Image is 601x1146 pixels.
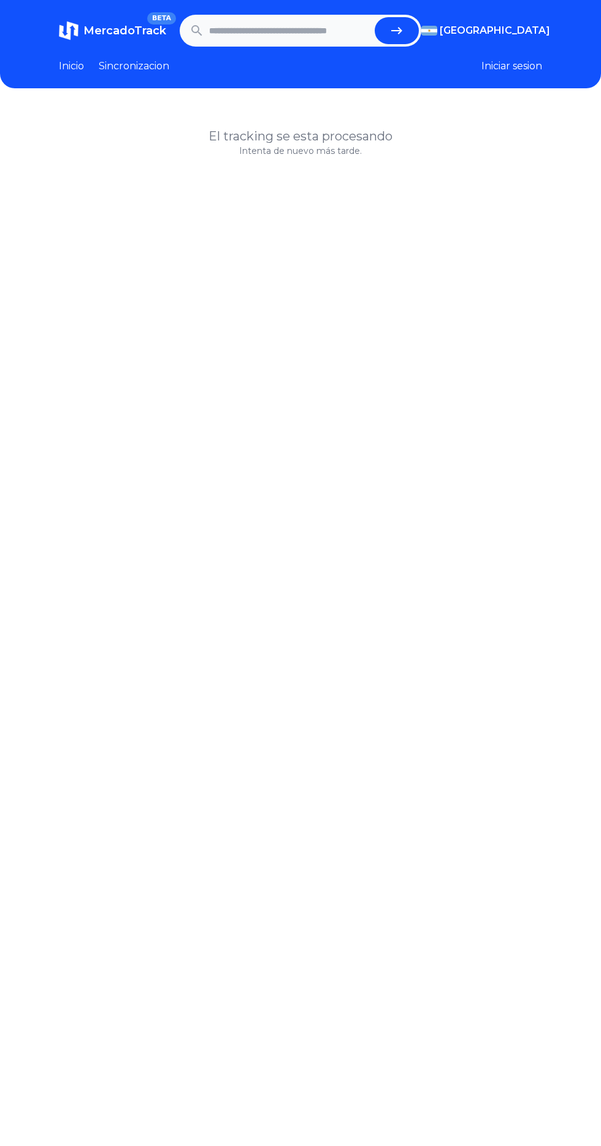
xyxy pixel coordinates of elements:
button: [GEOGRAPHIC_DATA] [421,23,542,38]
span: MercadoTrack [83,24,166,37]
span: BETA [147,12,176,25]
h1: El tracking se esta procesando [59,128,542,145]
img: Argentina [421,26,437,36]
span: [GEOGRAPHIC_DATA] [440,23,550,38]
a: MercadoTrackBETA [59,21,166,40]
p: Intenta de nuevo más tarde. [59,145,542,157]
a: Sincronizacion [99,59,169,74]
button: Iniciar sesion [481,59,542,74]
img: MercadoTrack [59,21,78,40]
a: Inicio [59,59,84,74]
